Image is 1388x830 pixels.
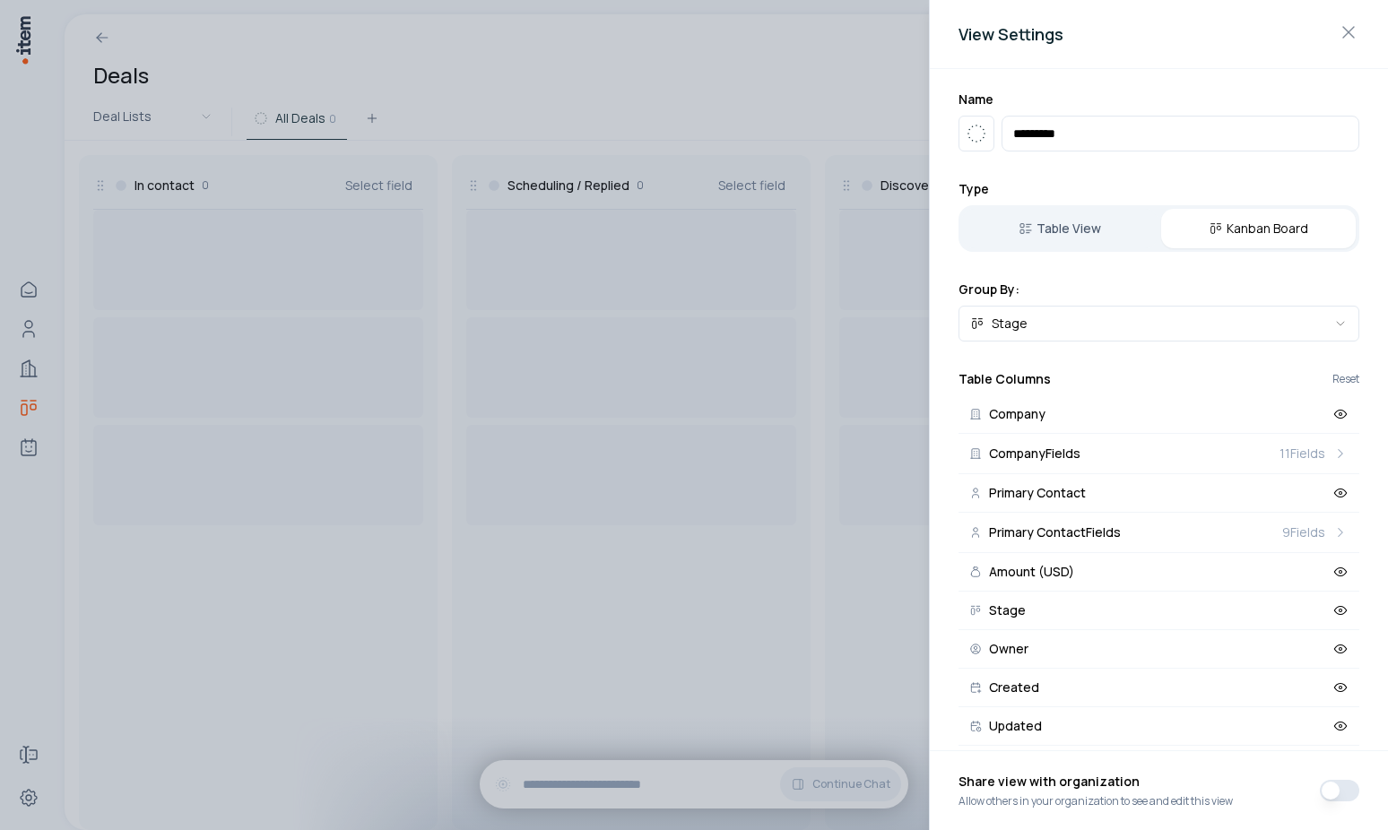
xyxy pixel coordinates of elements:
button: CompanyFields11Fields [959,434,1359,474]
span: Primary Contact [989,487,1086,499]
button: Stage [959,592,1359,630]
span: Stage [989,604,1026,617]
button: Kanban Board [1161,209,1357,248]
span: Amount (USD) [989,566,1074,578]
button: Updated [959,707,1359,746]
span: Allow others in your organization to see and edit this view [959,794,1233,808]
span: 9 Fields [1282,523,1325,541]
span: Share view with organization [959,773,1233,794]
h2: Type [959,180,1359,198]
button: Table View [962,209,1158,248]
h2: Name [959,91,1359,108]
button: Company [959,395,1359,434]
button: Primary Contact [959,474,1359,513]
h2: Table Columns [959,370,1051,388]
button: Primary ContactFields9Fields [959,513,1359,553]
span: Updated [989,720,1042,732]
h2: Group By: [959,281,1359,298]
button: Amount (USD) [959,553,1359,592]
h2: View Settings [959,22,1359,47]
span: Owner [989,643,1028,655]
span: Company Fields [989,447,1080,460]
span: Created [989,681,1039,694]
button: Created [959,669,1359,707]
button: Owner [959,630,1359,669]
button: Reset [1332,374,1359,385]
span: Company [989,408,1045,420]
span: Primary Contact Fields [989,526,1121,539]
span: 11 Fields [1280,445,1325,463]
